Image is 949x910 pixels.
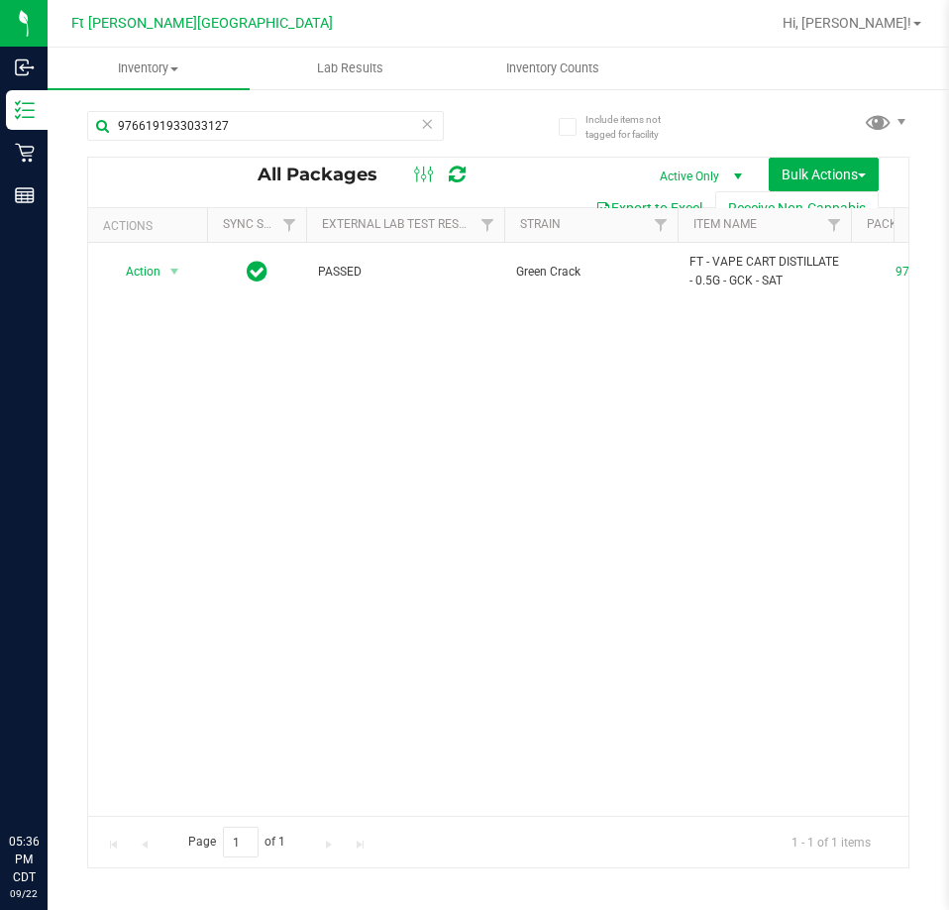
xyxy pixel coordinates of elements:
[273,208,306,242] a: Filter
[15,185,35,205] inline-svg: Reports
[783,15,911,31] span: Hi, [PERSON_NAME]!
[258,164,397,185] span: All Packages
[48,48,250,89] a: Inventory
[776,827,887,856] span: 1 - 1 of 1 items
[48,59,250,77] span: Inventory
[582,191,715,225] button: Export to Excel
[585,112,685,142] span: Include items not tagged for facility
[223,827,259,857] input: 1
[782,167,866,182] span: Bulk Actions
[223,217,299,231] a: Sync Status
[867,217,934,231] a: Package ID
[818,208,851,242] a: Filter
[15,57,35,77] inline-svg: Inbound
[103,219,199,233] div: Actions
[87,111,444,141] input: Search Package ID, Item Name, SKU, Lot or Part Number...
[322,217,477,231] a: External Lab Test Result
[162,258,187,285] span: select
[247,258,267,285] span: In Sync
[645,208,678,242] a: Filter
[250,48,452,89] a: Lab Results
[171,827,302,857] span: Page of 1
[693,217,757,231] a: Item Name
[71,15,333,32] span: Ft [PERSON_NAME][GEOGRAPHIC_DATA]
[516,263,666,282] span: Green Crack
[452,48,654,89] a: Inventory Counts
[108,258,161,285] span: Action
[9,886,39,901] p: 09/22
[689,253,839,290] span: FT - VAPE CART DISTILLATE - 0.5G - GCK - SAT
[472,208,504,242] a: Filter
[420,111,434,137] span: Clear
[479,59,626,77] span: Inventory Counts
[15,100,35,120] inline-svg: Inventory
[20,751,79,811] iframe: Resource center
[318,263,492,282] span: PASSED
[715,191,879,225] button: Receive Non-Cannabis
[290,59,410,77] span: Lab Results
[15,143,35,163] inline-svg: Retail
[520,217,561,231] a: Strain
[9,833,39,886] p: 05:36 PM CDT
[769,158,879,191] button: Bulk Actions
